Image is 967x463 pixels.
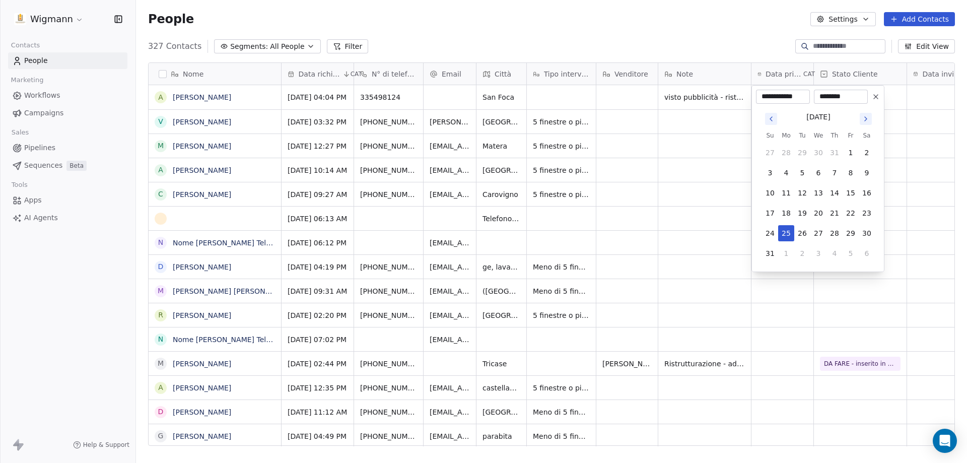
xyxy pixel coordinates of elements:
[762,205,778,221] button: 17
[826,130,843,141] th: Thursday
[794,130,810,141] th: Tuesday
[762,145,778,161] button: 27
[810,245,826,261] button: 3
[778,225,794,241] button: 25
[778,145,794,161] button: 28
[843,185,859,201] button: 15
[843,205,859,221] button: 22
[859,165,875,181] button: 9
[859,112,873,126] button: Go to next month
[762,225,778,241] button: 24
[794,145,810,161] button: 29
[764,112,778,126] button: Go to previous month
[843,165,859,181] button: 8
[843,245,859,261] button: 5
[826,145,843,161] button: 31
[859,245,875,261] button: 6
[794,165,810,181] button: 5
[762,165,778,181] button: 3
[859,185,875,201] button: 16
[762,130,778,141] th: Sunday
[810,185,826,201] button: 13
[778,245,794,261] button: 1
[810,130,826,141] th: Wednesday
[778,185,794,201] button: 11
[810,225,826,241] button: 27
[826,225,843,241] button: 28
[810,165,826,181] button: 6
[826,185,843,201] button: 14
[794,225,810,241] button: 26
[843,130,859,141] th: Friday
[859,225,875,241] button: 30
[778,205,794,221] button: 18
[826,165,843,181] button: 7
[826,205,843,221] button: 21
[843,225,859,241] button: 29
[806,112,830,122] div: [DATE]
[794,185,810,201] button: 12
[762,185,778,201] button: 10
[778,165,794,181] button: 4
[810,145,826,161] button: 30
[794,205,810,221] button: 19
[762,245,778,261] button: 31
[794,245,810,261] button: 2
[859,205,875,221] button: 23
[778,130,794,141] th: Monday
[843,145,859,161] button: 1
[859,145,875,161] button: 2
[826,245,843,261] button: 4
[859,130,875,141] th: Saturday
[810,205,826,221] button: 20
